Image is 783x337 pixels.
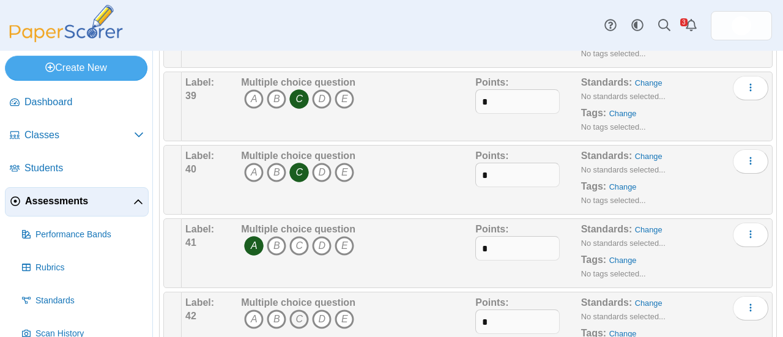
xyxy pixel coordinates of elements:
span: Standards [35,295,144,307]
i: B [267,163,286,182]
a: Dashboard [5,88,149,117]
span: Performance Bands [35,229,144,241]
span: Classes [24,128,134,142]
a: Create New [5,56,147,80]
b: Multiple choice question [241,224,355,234]
b: Standards: [581,224,633,234]
b: Multiple choice question [241,150,355,161]
span: Assessments [25,194,133,208]
a: Students [5,154,149,183]
a: Change [635,152,662,161]
i: C [289,309,309,329]
b: 41 [185,237,196,248]
i: C [289,163,309,182]
b: Label: [185,150,214,161]
a: Performance Bands [17,220,149,250]
a: Standards [17,286,149,316]
i: C [289,89,309,109]
span: Carlos Chavez [732,16,751,35]
small: No tags selected... [581,122,646,131]
a: Change [635,78,662,87]
a: Change [635,225,662,234]
i: A [244,89,264,109]
small: No tags selected... [581,196,646,205]
i: A [244,309,264,329]
i: A [244,163,264,182]
b: Standards: [581,297,633,308]
i: D [312,309,332,329]
b: 39 [185,91,196,101]
a: Change [609,109,637,118]
a: Rubrics [17,253,149,283]
button: More options [733,149,768,174]
b: 42 [185,311,196,321]
a: Classes [5,121,149,150]
b: Points: [475,150,508,161]
i: D [312,163,332,182]
i: B [267,236,286,256]
span: Dashboard [24,95,144,109]
b: Tags: [581,181,606,191]
a: Alerts [678,12,705,39]
b: Multiple choice question [241,297,355,308]
b: Multiple choice question [241,77,355,87]
b: Label: [185,297,214,308]
small: No standards selected... [581,312,666,321]
small: No tags selected... [581,269,646,278]
i: D [312,236,332,256]
small: No standards selected... [581,165,666,174]
a: Assessments [5,187,149,217]
button: More options [733,223,768,247]
i: C [289,236,309,256]
i: A [244,236,264,256]
b: Label: [185,77,214,87]
button: More options [733,76,768,100]
small: No tags selected... [581,49,646,58]
i: E [335,89,354,109]
i: E [335,163,354,182]
b: Tags: [581,254,606,265]
i: D [312,89,332,109]
b: Tags: [581,108,606,118]
a: PaperScorer [5,34,127,44]
img: PaperScorer [5,5,127,42]
span: Students [24,161,144,175]
i: E [335,309,354,329]
button: More options [733,296,768,320]
b: Label: [185,224,214,234]
i: E [335,236,354,256]
a: Change [635,298,662,308]
i: B [267,309,286,329]
b: Standards: [581,77,633,87]
small: No standards selected... [581,239,666,248]
a: ps.B7yuFiroF87KfScy [711,11,772,40]
span: Rubrics [35,262,144,274]
b: 40 [185,164,196,174]
a: Change [609,256,637,265]
b: Points: [475,224,508,234]
small: No standards selected... [581,92,666,101]
b: Points: [475,77,508,87]
b: Standards: [581,150,633,161]
img: ps.B7yuFiroF87KfScy [732,16,751,35]
b: Points: [475,297,508,308]
i: B [267,89,286,109]
a: Change [609,182,637,191]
